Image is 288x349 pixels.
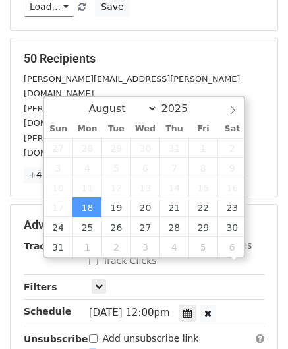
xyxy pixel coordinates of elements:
[44,197,73,217] span: August 17, 2025
[130,177,159,197] span: August 13, 2025
[44,138,73,158] span: July 27, 2025
[222,286,288,349] iframe: Chat Widget
[44,237,73,257] span: August 31, 2025
[217,138,246,158] span: August 2, 2025
[217,237,246,257] span: September 6, 2025
[72,158,101,177] span: August 4, 2025
[188,125,217,133] span: Fri
[159,197,188,217] span: August 21, 2025
[217,125,246,133] span: Sat
[130,125,159,133] span: Wed
[188,158,217,177] span: August 8, 2025
[130,158,159,177] span: August 6, 2025
[72,138,101,158] span: July 28, 2025
[130,138,159,158] span: July 30, 2025
[130,197,159,217] span: August 20, 2025
[72,125,101,133] span: Mon
[44,217,73,237] span: August 24, 2025
[101,197,130,217] span: August 19, 2025
[159,217,188,237] span: August 28, 2025
[217,158,246,177] span: August 9, 2025
[159,138,188,158] span: July 31, 2025
[101,237,130,257] span: September 2, 2025
[24,334,88,344] strong: Unsubscribe
[101,138,130,158] span: July 29, 2025
[24,167,79,183] a: +47 more
[101,177,130,197] span: August 12, 2025
[188,138,217,158] span: August 1, 2025
[44,158,73,177] span: August 3, 2025
[103,332,199,346] label: Add unsubscribe link
[103,254,157,268] label: Track Clicks
[24,306,71,317] strong: Schedule
[217,197,246,217] span: August 23, 2025
[72,177,101,197] span: August 11, 2025
[158,102,205,115] input: Year
[159,177,188,197] span: August 14, 2025
[24,51,264,66] h5: 50 Recipients
[72,217,101,237] span: August 25, 2025
[101,158,130,177] span: August 5, 2025
[188,217,217,237] span: August 29, 2025
[130,237,159,257] span: September 3, 2025
[24,218,264,232] h5: Advanced
[188,177,217,197] span: August 15, 2025
[24,74,240,99] small: [PERSON_NAME][EMAIL_ADDRESS][PERSON_NAME][DOMAIN_NAME]
[24,104,240,129] small: [PERSON_NAME][EMAIL_ADDRESS][PERSON_NAME][DOMAIN_NAME]
[159,237,188,257] span: September 4, 2025
[89,307,170,319] span: [DATE] 12:00pm
[188,237,217,257] span: September 5, 2025
[24,241,68,251] strong: Tracking
[44,125,73,133] span: Sun
[72,197,101,217] span: August 18, 2025
[217,177,246,197] span: August 16, 2025
[72,237,101,257] span: September 1, 2025
[44,177,73,197] span: August 10, 2025
[24,282,57,292] strong: Filters
[159,158,188,177] span: August 7, 2025
[159,125,188,133] span: Thu
[101,125,130,133] span: Tue
[217,217,246,237] span: August 30, 2025
[24,133,240,158] small: [PERSON_NAME][EMAIL_ADDRESS][PERSON_NAME][DOMAIN_NAME]
[130,217,159,237] span: August 27, 2025
[101,217,130,237] span: August 26, 2025
[188,197,217,217] span: August 22, 2025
